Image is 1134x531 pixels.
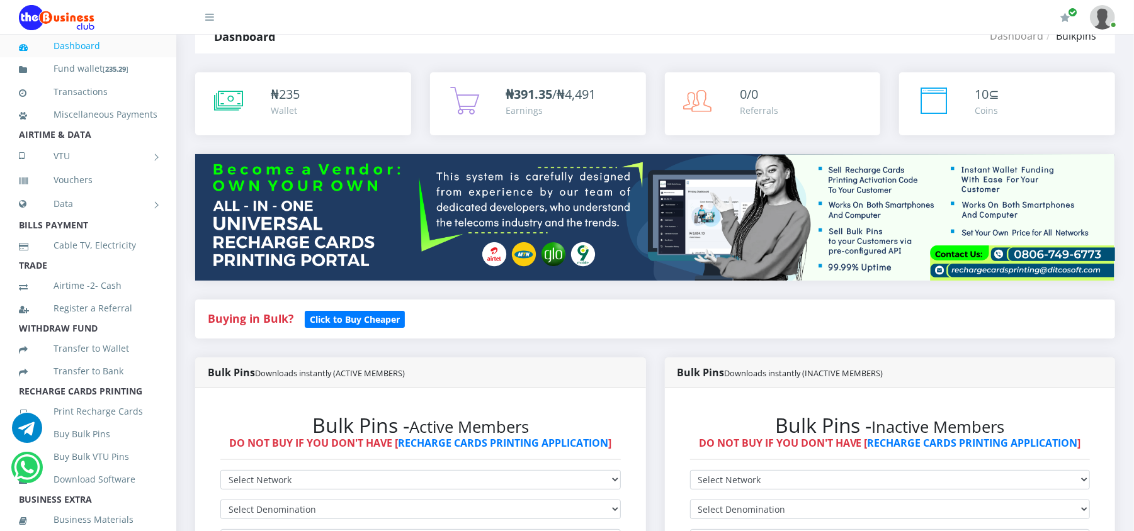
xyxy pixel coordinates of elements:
div: Referrals [740,104,779,117]
a: Vouchers [19,165,157,194]
strong: Bulk Pins [208,366,405,379]
span: Renew/Upgrade Subscription [1068,8,1077,17]
strong: Bulk Pins [678,366,883,379]
a: Miscellaneous Payments [19,100,157,129]
small: [ ] [103,64,128,74]
a: Dashboard [19,31,157,60]
strong: DO NOT BUY IF YOU DON'T HAVE [ ] [229,436,611,450]
a: Buy Bulk VTU Pins [19,442,157,471]
h2: Bulk Pins - [690,413,1091,437]
a: Data [19,188,157,220]
h2: Bulk Pins - [220,413,621,437]
small: Downloads instantly (INACTIVE MEMBERS) [725,367,883,379]
a: Airtime -2- Cash [19,271,157,300]
img: User [1090,5,1115,30]
img: multitenant_rcp.png [195,154,1115,280]
small: Downloads instantly (ACTIVE MEMBERS) [255,367,405,379]
span: 0/0 [740,86,759,103]
span: 235 [279,86,300,103]
a: Fund wallet[235.29] [19,54,157,84]
div: ⊆ [975,85,999,104]
small: Inactive Members [872,416,1005,438]
a: Cable TV, Electricity [19,231,157,260]
div: Earnings [506,104,596,117]
a: Transactions [19,77,157,106]
a: VTU [19,140,157,172]
a: Click to Buy Cheaper [305,311,405,326]
div: Wallet [271,104,300,117]
small: Active Members [409,416,529,438]
a: Register a Referral [19,294,157,323]
span: 10 [975,86,989,103]
span: /₦4,491 [506,86,596,103]
a: Transfer to Bank [19,357,157,386]
img: Logo [19,5,94,30]
a: Buy Bulk Pins [19,420,157,449]
li: Bulkpins [1043,28,1096,43]
b: ₦391.35 [506,86,552,103]
i: Renew/Upgrade Subscription [1060,13,1070,23]
a: RECHARGE CARDS PRINTING APPLICATION [398,436,608,450]
a: Dashboard [990,29,1043,43]
b: 235.29 [105,64,126,74]
a: Chat for support [14,462,40,483]
a: 0/0 Referrals [665,72,881,135]
a: Chat for support [12,422,42,443]
a: ₦391.35/₦4,491 Earnings [430,72,646,135]
strong: Dashboard [214,29,275,44]
div: ₦ [271,85,300,104]
div: Coins [975,104,999,117]
a: RECHARGE CARDS PRINTING APPLICATION [868,436,1078,450]
a: Transfer to Wallet [19,334,157,363]
strong: DO NOT BUY IF YOU DON'T HAVE [ ] [699,436,1081,450]
a: Download Software [19,465,157,494]
strong: Buying in Bulk? [208,311,293,326]
a: Print Recharge Cards [19,397,157,426]
b: Click to Buy Cheaper [310,313,400,325]
a: ₦235 Wallet [195,72,411,135]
